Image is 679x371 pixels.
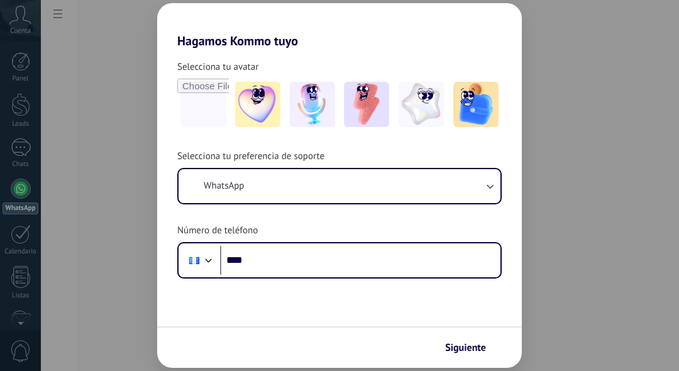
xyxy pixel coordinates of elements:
div: Guatemala: + 502 [182,247,206,274]
span: Siguiente [445,343,486,352]
img: -1.jpeg [235,82,280,127]
img: -4.jpeg [399,82,444,127]
img: -3.jpeg [344,82,389,127]
img: -5.jpeg [453,82,499,127]
span: Selecciona tu avatar [177,61,258,74]
button: WhatsApp [179,169,500,203]
img: -2.jpeg [290,82,335,127]
span: WhatsApp [204,180,244,192]
span: Selecciona tu preferencia de soporte [177,150,324,163]
span: Número de teléfono [177,224,258,237]
h2: Hagamos Kommo tuyo [157,3,522,48]
button: Siguiente [439,337,503,358]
